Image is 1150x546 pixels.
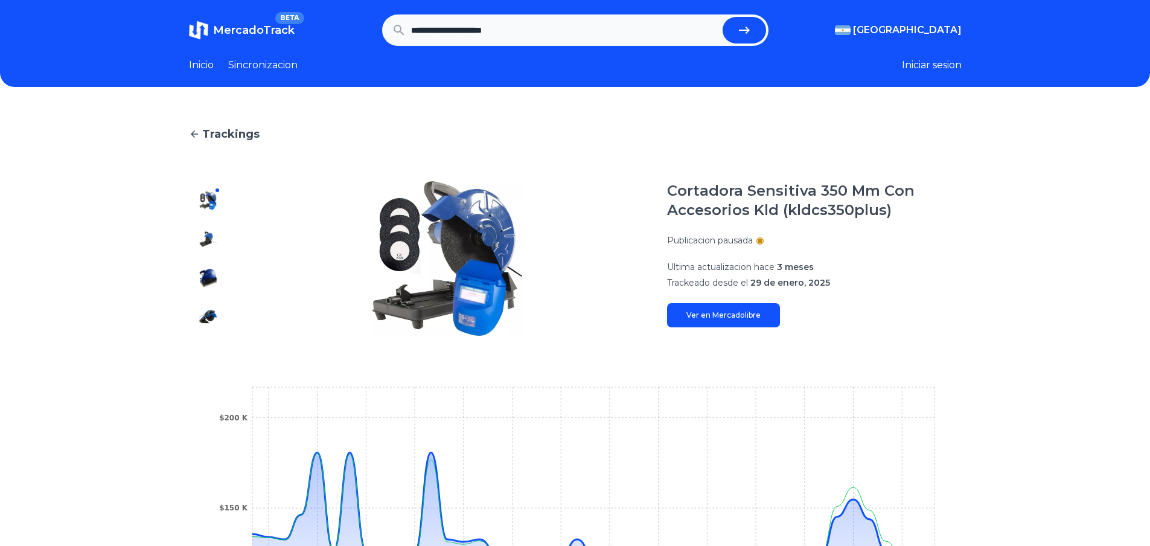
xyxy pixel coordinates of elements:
[213,24,295,37] span: MercadoTrack
[189,21,208,40] img: MercadoTrack
[835,23,962,37] button: [GEOGRAPHIC_DATA]
[853,23,962,37] span: [GEOGRAPHIC_DATA]
[199,268,218,287] img: Cortadora Sensitiva 350 Mm Con Accesorios Kld (kldcs350plus)
[667,181,962,220] h1: Cortadora Sensitiva 350 Mm Con Accesorios Kld (kldcs350plus)
[219,504,248,512] tspan: $150 K
[219,414,248,422] tspan: $200 K
[199,191,218,210] img: Cortadora Sensitiva 350 Mm Con Accesorios Kld (kldcs350plus)
[189,21,295,40] a: MercadoTrackBETA
[275,12,304,24] span: BETA
[667,234,753,246] p: Publicacion pausada
[667,303,780,327] a: Ver en Mercadolibre
[228,58,298,72] a: Sincronizacion
[835,25,851,35] img: Argentina
[667,277,748,288] span: Trackeado desde el
[199,230,218,249] img: Cortadora Sensitiva 350 Mm Con Accesorios Kld (kldcs350plus)
[189,58,214,72] a: Inicio
[777,262,814,272] span: 3 meses
[902,58,962,72] button: Iniciar sesion
[202,126,260,143] span: Trackings
[199,307,218,326] img: Cortadora Sensitiva 350 Mm Con Accesorios Kld (kldcs350plus)
[667,262,775,272] span: Ultima actualizacion hace
[750,277,830,288] span: 29 de enero, 2025
[189,126,962,143] a: Trackings
[252,181,643,336] img: Cortadora Sensitiva 350 Mm Con Accesorios Kld (kldcs350plus)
